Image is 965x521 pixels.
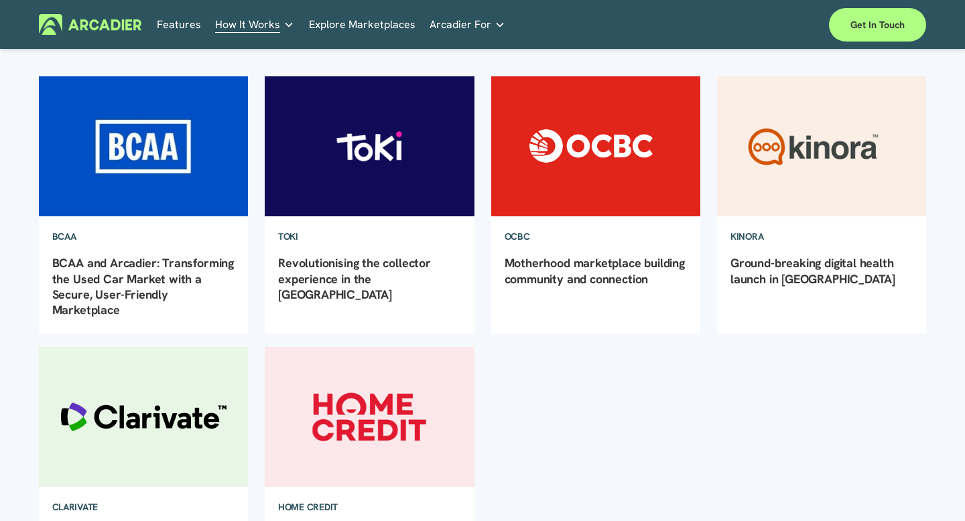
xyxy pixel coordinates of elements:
[157,14,201,35] a: Features
[716,76,927,217] img: Ground-breaking digital health launch in Australia
[829,8,926,42] a: Get in touch
[898,457,965,521] iframe: Chat Widget
[38,76,249,217] img: BCAA and Arcadier: Transforming the Used Car Market with a Secure, User-Friendly Marketplace
[717,217,777,256] a: Kinora
[309,14,415,35] a: Explore Marketplaces
[39,217,90,256] a: BCAA
[505,255,685,286] a: Motherhood marketplace building community and connection
[38,346,249,488] img: Stabilising global supply chains using Arcadier
[215,15,280,34] span: How It Works
[39,14,141,35] img: Arcadier
[490,76,702,217] img: Motherhood marketplace building community and connection
[52,255,234,317] a: BCAA and Arcadier: Transforming the Used Car Market with a Secure, User-Friendly Marketplace
[430,15,491,34] span: Arcadier For
[730,255,895,286] a: Ground-breaking digital health launch in [GEOGRAPHIC_DATA]
[491,217,543,256] a: OCBC
[215,14,294,35] a: folder dropdown
[263,346,475,488] img: Unmatched out-of-the-box functionality with Arcadier
[430,14,505,35] a: folder dropdown
[265,217,312,256] a: TOKI
[278,255,431,302] a: Revolutionising the collector experience in the [GEOGRAPHIC_DATA]
[263,76,475,217] img: Revolutionising the collector experience in the Philippines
